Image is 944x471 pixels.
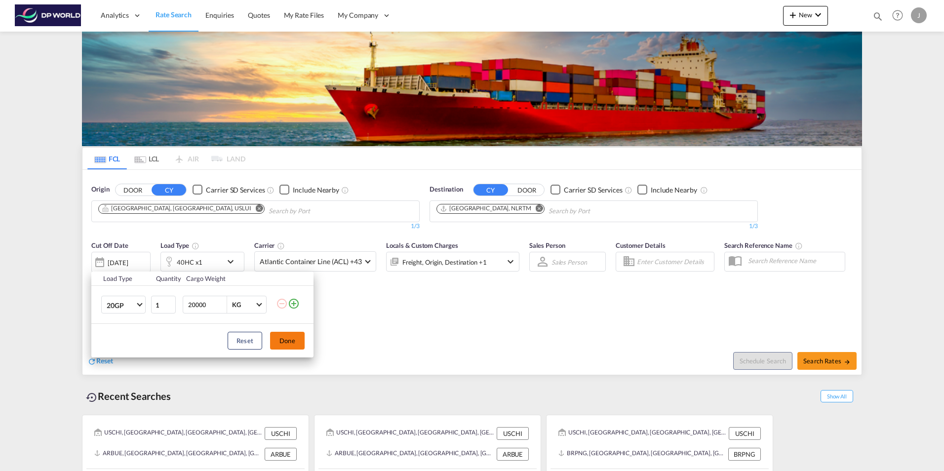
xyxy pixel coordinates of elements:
[187,296,227,313] input: Enter Weight
[270,332,305,350] button: Done
[228,332,262,350] button: Reset
[101,296,146,314] md-select: Choose: 20GP
[276,298,288,310] md-icon: icon-minus-circle-outline
[150,272,181,286] th: Quantity
[91,272,150,286] th: Load Type
[232,301,241,309] div: KG
[186,274,270,283] div: Cargo Weight
[288,298,300,310] md-icon: icon-plus-circle-outline
[151,296,176,314] input: Qty
[107,301,135,311] span: 20GP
